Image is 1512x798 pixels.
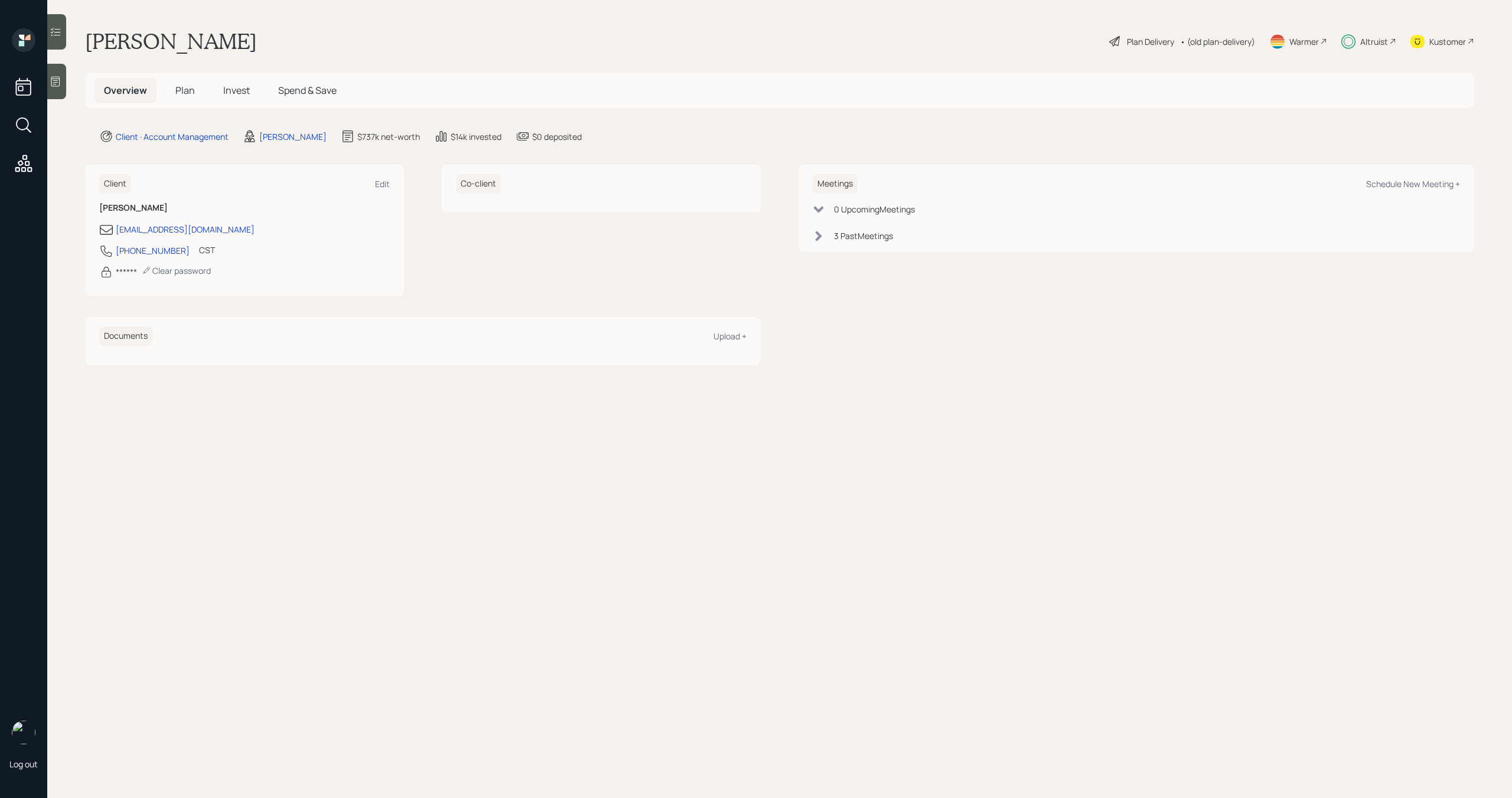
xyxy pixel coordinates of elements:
[834,230,893,242] div: 3 Past Meeting s
[116,244,190,257] div: [PHONE_NUMBER]
[713,331,747,342] div: Upload +
[1360,35,1388,48] div: Altruist
[1127,35,1174,48] div: Plan Delivery
[175,84,195,97] span: Plan
[834,203,915,215] div: 0 Upcoming Meeting s
[12,721,35,744] img: michael-russo-headshot.png
[357,130,420,143] div: $737k net-worth
[1180,35,1255,48] div: • (old plan-delivery)
[456,174,501,194] h6: Co-client
[1289,35,1319,48] div: Warmer
[1429,35,1466,48] div: Kustomer
[99,326,152,346] h6: Documents
[451,130,501,143] div: $14k invested
[9,758,38,770] div: Log out
[104,84,147,97] span: Overview
[116,130,229,143] div: Client · Account Management
[532,130,582,143] div: $0 deposited
[223,84,250,97] span: Invest
[85,28,257,54] h1: [PERSON_NAME]
[99,203,390,213] h6: [PERSON_NAME]
[375,178,390,189] div: Edit
[199,244,215,256] div: CST
[813,174,858,194] h6: Meetings
[278,84,337,97] span: Spend & Save
[259,130,327,143] div: [PERSON_NAME]
[142,265,211,276] div: Clear password
[99,174,131,194] h6: Client
[116,223,255,236] div: [EMAIL_ADDRESS][DOMAIN_NAME]
[1366,178,1460,189] div: Schedule New Meeting +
